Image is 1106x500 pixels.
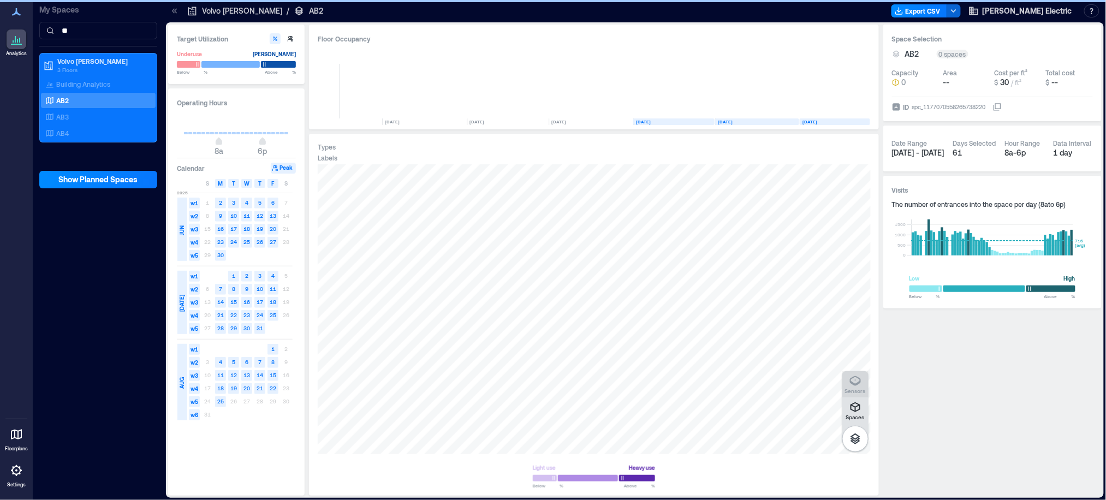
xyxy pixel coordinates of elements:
span: w1 [189,344,200,355]
text: 13 [270,212,276,219]
text: 15 [270,372,276,378]
span: w2 [189,284,200,295]
div: Hour Range [1005,139,1040,147]
button: $ 30 / ft² [995,77,1042,88]
span: w4 [189,310,200,321]
span: Show Planned Spaces [59,174,138,185]
p: 3 Floors [57,66,149,74]
div: Floor Occupancy [318,33,870,44]
span: w4 [189,237,200,248]
text: 30 [243,325,250,331]
text: 16 [243,299,250,305]
a: Floorplans [2,421,31,455]
text: 14 [217,299,224,305]
text: 4 [245,199,248,206]
text: 4 [271,272,275,279]
div: 0 spaces [937,50,968,58]
span: Below % [177,69,207,75]
text: 24 [230,239,237,245]
span: Above % [1044,293,1075,300]
span: w3 [189,370,200,381]
text: 6 [271,199,275,206]
span: Above % [624,483,655,489]
text: 22 [270,385,276,391]
span: [DATE] [177,295,186,312]
button: Export CSV [891,4,947,17]
span: 2025 [177,189,188,196]
text: 12 [230,372,237,378]
text: 9 [245,285,248,292]
a: Settings [3,457,29,491]
text: 10 [230,212,237,219]
text: 8 [232,285,235,292]
a: Analytics [3,26,30,60]
text: 3 [258,272,261,279]
tspan: 0 [903,253,906,258]
div: Date Range [892,139,927,147]
div: Days Selected [953,139,996,147]
p: Floorplans [5,445,28,452]
span: w3 [189,297,200,308]
text: 12 [257,212,263,219]
span: 30 [1001,78,1009,87]
text: 2 [245,272,248,279]
span: S [206,179,209,188]
text: 18 [243,225,250,232]
span: F [272,179,275,188]
p: Volvo [PERSON_NAME] [57,57,149,66]
div: The number of entrances into the space per day ( 8a to 6p ) [892,200,1093,209]
div: Area [943,68,958,77]
button: [PERSON_NAME] Electric [965,2,1075,20]
text: 5 [258,199,261,206]
text: 30 [217,252,224,258]
text: 14 [257,372,263,378]
text: 1 [271,346,275,352]
h3: Operating Hours [177,97,296,108]
text: 16 [217,225,224,232]
text: 25 [243,239,250,245]
text: 23 [217,239,224,245]
button: 0 [892,77,939,88]
p: AB4 [56,129,69,138]
div: 8a - 6p [1005,147,1045,158]
p: AB2 [56,96,69,105]
span: w1 [189,271,200,282]
text: [DATE] [551,119,566,124]
tspan: 500 [897,242,906,248]
p: My Spaces [39,4,157,15]
button: AB2 [905,49,932,59]
text: 31 [257,325,263,331]
p: AB3 [56,112,69,121]
text: 19 [257,225,263,232]
span: -- [1052,78,1059,87]
text: 27 [270,239,276,245]
p: AB2 [309,5,323,16]
span: [PERSON_NAME] Electric [983,5,1072,16]
span: w6 [189,409,200,420]
text: 20 [243,385,250,391]
div: Total cost [1046,68,1075,77]
div: Types [318,142,336,151]
span: -- [943,78,950,87]
span: AUG [177,378,186,389]
div: Low [909,273,920,284]
span: 6p [258,146,267,156]
text: 21 [257,385,263,391]
span: w3 [189,224,200,235]
span: Below % [533,483,563,489]
text: [DATE] [636,119,651,124]
div: Light use [533,462,556,473]
span: 8a [215,146,223,156]
span: Below % [909,293,940,300]
text: 8 [271,359,275,365]
button: IDspc_1177070558265738220 [993,103,1002,111]
text: 5 [232,359,235,365]
span: w4 [189,383,200,394]
p: Building Analytics [56,80,110,88]
h3: Space Selection [892,33,1093,44]
div: 61 [953,147,996,158]
span: $ [1046,79,1050,86]
span: T [258,179,261,188]
text: 7 [258,359,261,365]
span: w1 [189,198,200,209]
